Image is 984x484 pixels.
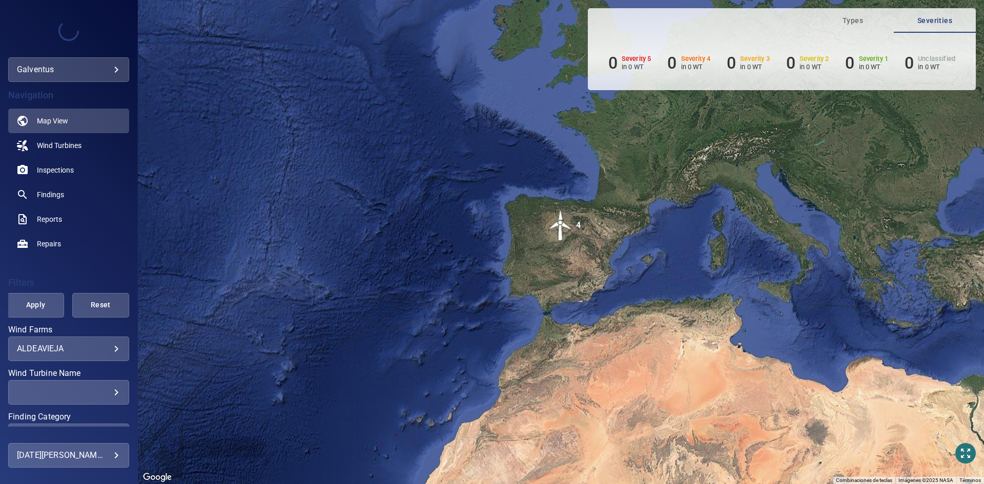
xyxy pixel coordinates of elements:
[622,63,651,71] p: in 0 WT
[17,344,120,353] div: ALDEAVIEJA
[900,14,970,27] span: Severities
[72,293,129,318] button: Reset
[905,53,955,73] li: Severity Unclassified
[859,63,889,71] p: in 0 WT
[8,424,129,448] div: Finding Category
[681,63,711,71] p: in 0 WT
[37,165,74,175] span: Inspections
[140,471,174,484] img: Google
[786,53,795,73] h6: 0
[786,53,829,73] li: Severity 2
[545,210,576,242] gmp-advanced-marker: 4
[836,477,892,484] button: Combinaciones de teclas
[859,55,889,62] h6: Severity 1
[37,214,62,224] span: Reports
[20,299,51,311] span: Apply
[8,207,129,232] a: reports noActive
[608,53,651,73] li: Severity 5
[727,53,770,73] li: Severity 3
[667,53,710,73] li: Severity 4
[799,55,829,62] h6: Severity 2
[959,477,981,483] a: Términos (se abre en una nueva pestaña)
[17,61,120,78] div: galventus
[898,477,953,483] span: Imágenes ©2025 NASA
[905,53,914,73] h6: 0
[8,109,129,133] a: map active
[17,447,120,464] div: [DATE][PERSON_NAME]
[545,210,576,241] img: windFarmIcon.svg
[37,116,68,126] span: Map View
[8,278,129,288] h4: Filters
[8,133,129,158] a: windturbines noActive
[918,63,955,71] p: in 0 WT
[140,471,174,484] a: Abre esta zona en Google Maps (se abre en una nueva ventana)
[667,53,676,73] h6: 0
[8,369,129,377] label: Wind Turbine Name
[85,299,116,311] span: Reset
[918,55,955,62] h6: Unclassified
[740,63,770,71] p: in 0 WT
[8,413,129,421] label: Finding Category
[8,57,129,82] div: galventus
[8,90,129,100] h4: Navigation
[8,232,129,256] a: repairs noActive
[818,14,888,27] span: Types
[8,158,129,182] a: inspections noActive
[37,190,64,200] span: Findings
[8,326,129,334] label: Wind Farms
[7,293,64,318] button: Apply
[8,182,129,207] a: findings noActive
[681,55,711,62] h6: Severity 4
[622,55,651,62] h6: Severity 5
[740,55,770,62] h6: Severity 3
[37,239,61,249] span: Repairs
[845,53,888,73] li: Severity 1
[727,53,736,73] h6: 0
[8,336,129,361] div: Wind Farms
[8,380,129,405] div: Wind Turbine Name
[37,140,81,151] span: Wind Turbines
[845,53,854,73] h6: 0
[799,63,829,71] p: in 0 WT
[576,210,581,241] div: 4
[608,53,618,73] h6: 0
